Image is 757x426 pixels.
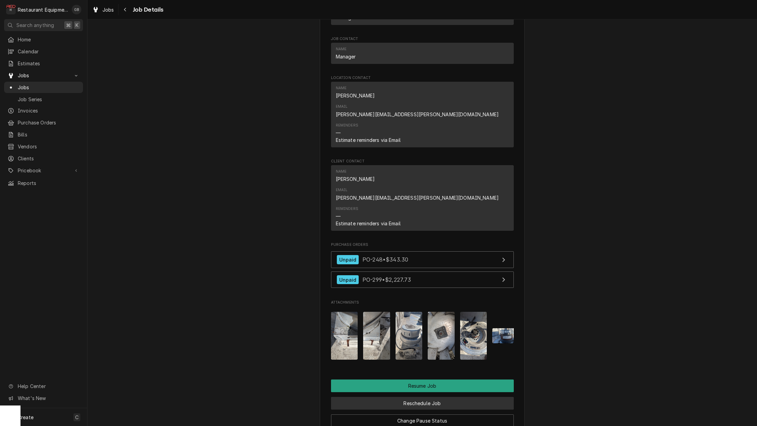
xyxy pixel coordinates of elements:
div: Email [336,104,499,118]
span: Jobs [102,6,114,13]
span: K [75,22,79,29]
div: Estimate reminders via Email [336,136,401,144]
div: Restaurant Equipment Diagnostics's Avatar [6,5,16,14]
a: Reports [4,177,83,189]
span: C [75,414,79,421]
div: Email [336,104,348,109]
div: — [336,213,341,220]
span: PO-299 • $2,227.73 [362,276,411,283]
div: [PERSON_NAME] [336,175,375,183]
div: Restaurant Equipment Diagnostics [18,6,68,13]
div: GB [72,5,81,14]
img: SRNiL2dsRi9W0z76gEGQ [331,312,358,360]
span: ⌘ [66,22,71,29]
img: SFyInvBYTGGK1U8Vvnbb [460,312,487,360]
div: Unpaid [337,275,359,284]
span: Search anything [16,22,54,29]
div: — [336,129,341,136]
a: Home [4,34,83,45]
a: View Purchase Order [331,271,514,288]
a: Jobs [4,82,83,93]
a: [PERSON_NAME][EMAIL_ADDRESS][PERSON_NAME][DOMAIN_NAME] [336,111,499,117]
span: Help Center [18,383,79,390]
a: Go to Jobs [4,70,83,81]
span: Job Contact [331,36,514,42]
a: Go to Pricebook [4,165,83,176]
div: Reminders [336,206,401,227]
div: Location Contact List [331,82,514,150]
img: WHyBKDuKQOGf0jwN5q9h [396,312,423,360]
div: Client Contact List [331,165,514,234]
div: Purchase Orders [331,242,514,292]
a: Purchase Orders [4,117,83,128]
a: Go to Help Center [4,381,83,392]
button: Reschedule Job [331,397,514,410]
div: Name [336,85,375,99]
span: Jobs [18,84,80,91]
div: Attachments [331,300,514,365]
span: Home [18,36,80,43]
a: Jobs [90,4,117,15]
span: Create [18,414,33,420]
div: Name [336,46,356,60]
span: Pricebook [18,167,69,174]
div: Unpaid [337,255,359,264]
button: Navigate back [120,4,131,15]
img: grdZBBIBRlyJ3b6BZUiA [428,312,455,360]
div: Button Group Row [331,380,514,392]
div: Email [336,187,499,201]
div: Name [336,169,347,174]
div: Name [336,46,347,52]
img: lchE6kFTMC6u0t28EZWt [363,312,390,360]
span: What's New [18,395,79,402]
span: Jobs [18,72,69,79]
div: Client Contact [331,159,514,234]
div: Contact [331,82,514,147]
a: Invoices [4,105,83,116]
div: Button Group Row [331,392,514,410]
span: Attachments [331,306,514,365]
a: View Purchase Order [331,251,514,268]
span: Bills [18,131,80,138]
a: Job Series [4,94,83,105]
span: Job Series [18,96,80,103]
a: Bills [4,129,83,140]
div: Estimate reminders via Email [336,220,401,227]
div: Job Contact List [331,43,514,67]
div: [PERSON_NAME] [336,92,375,99]
span: Client Contact [331,159,514,164]
div: Job Contact [331,36,514,67]
span: Calendar [18,48,80,55]
a: Vendors [4,141,83,152]
span: Reports [18,179,80,187]
span: Purchase Orders [18,119,80,126]
span: Attachments [331,300,514,305]
div: Reminders [336,206,358,212]
div: R [6,5,16,14]
a: Calendar [4,46,83,57]
a: [PERSON_NAME][EMAIL_ADDRESS][PERSON_NAME][DOMAIN_NAME] [336,195,499,201]
div: Reminders [336,123,401,144]
div: Gary Beaver's Avatar [72,5,81,14]
span: Invoices [18,107,80,114]
div: Manager [336,53,356,60]
a: Clients [4,153,83,164]
button: Resume Job [331,380,514,392]
div: Contact [331,43,514,64]
span: PO-248 • $343.30 [362,256,408,263]
span: Vendors [18,143,80,150]
img: CtdtDgBrRa2WGrtMhrNf [492,328,519,343]
div: Name [336,169,375,183]
a: Estimates [4,58,83,69]
div: Name [336,85,347,91]
a: Go to What's New [4,392,83,404]
span: Job Details [131,5,164,14]
span: Location Contact [331,75,514,81]
span: Clients [18,155,80,162]
div: Email [336,187,348,193]
div: Location Contact [331,75,514,150]
span: Purchase Orders [331,242,514,248]
div: Contact [331,165,514,230]
span: Estimates [18,60,80,67]
div: Reminders [336,123,358,128]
